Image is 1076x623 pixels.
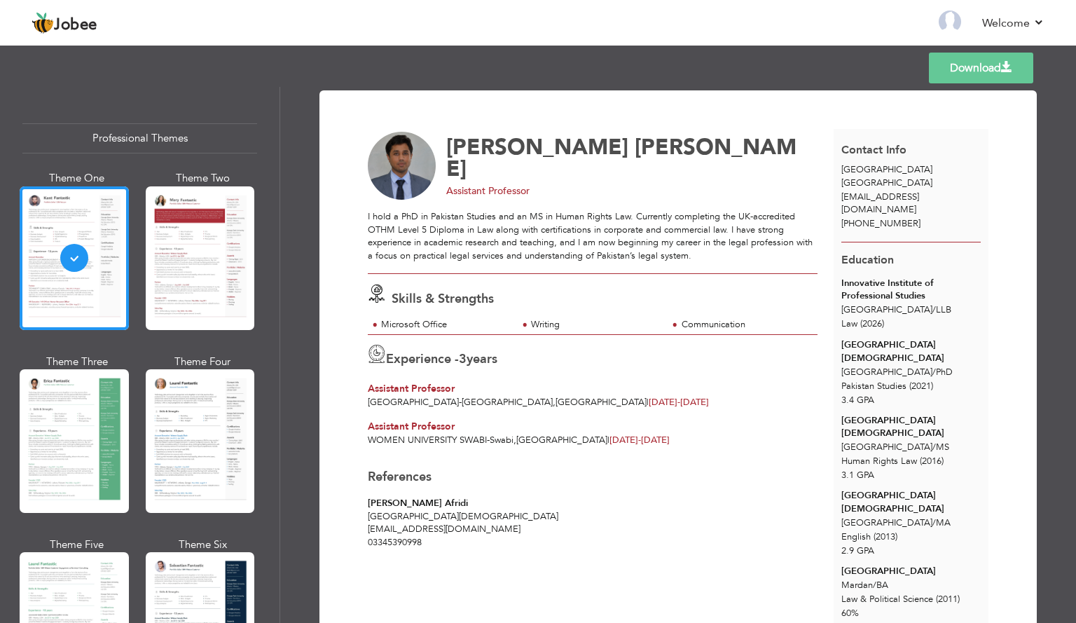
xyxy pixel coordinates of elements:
span: 3.4 GPA [841,394,874,406]
span: (2021) [909,380,933,392]
span: 3 [459,350,467,368]
span: Human Rights Law [841,455,917,467]
span: Women University Swabi [368,434,487,446]
span: [EMAIL_ADDRESS][DOMAIN_NAME] [841,191,919,217]
a: Welcome [982,15,1044,32]
span: [GEOGRAPHIC_DATA] [516,434,607,446]
div: [GEOGRAPHIC_DATA] [841,565,981,578]
span: , [513,434,516,446]
span: , [553,396,556,409]
span: [GEOGRAPHIC_DATA] MA [841,516,951,529]
span: Assistant Professor [446,184,530,198]
span: Experience - [386,350,459,368]
span: [DATE] [649,396,709,409]
span: English [841,530,871,543]
div: I hold a PhD in Pakistan Studies and an MS in Human Rights Law. Currently completing the UK-accre... [368,210,818,262]
div: Theme Three [22,355,132,369]
span: [GEOGRAPHIC_DATA] [368,396,459,409]
span: [DATE] [609,434,641,446]
span: (2013) [874,530,897,543]
span: / [873,579,876,591]
div: 03345390998 [368,536,585,549]
div: [GEOGRAPHIC_DATA][DEMOGRAPHIC_DATA] [841,414,981,440]
span: - [459,396,462,409]
div: [GEOGRAPHIC_DATA][DEMOGRAPHIC_DATA] [841,489,981,515]
span: 3.1 GPA [841,469,874,481]
span: (2011) [936,593,960,605]
div: Microsoft Office [381,318,509,331]
div: Theme One [22,171,132,186]
img: jobee.io [32,12,54,34]
span: Assistant Professor [368,382,455,395]
span: [GEOGRAPHIC_DATA] LLB [841,303,951,316]
span: [GEOGRAPHIC_DATA] [841,177,932,189]
div: [GEOGRAPHIC_DATA][DEMOGRAPHIC_DATA] [841,338,981,364]
div: Writing [531,318,659,331]
span: Law [841,317,857,330]
span: 2.9 GPA [841,545,874,557]
div: Professional Themes [22,123,257,153]
span: 60% [841,607,859,619]
span: Swabi [490,434,513,446]
span: [PERSON_NAME] [446,132,796,184]
span: Law & Political Science [841,593,933,605]
span: / [932,441,936,453]
span: / [932,516,936,529]
span: [GEOGRAPHIC_DATA] [841,163,932,176]
span: [GEOGRAPHIC_DATA] [556,396,647,409]
span: / [932,366,936,378]
span: | [647,396,649,409]
span: [GEOGRAPHIC_DATA] [462,396,553,409]
a: Jobee [32,12,97,34]
img: Profile Img [939,11,961,33]
div: Theme Two [149,171,258,186]
span: Contact Info [841,142,906,158]
span: [GEOGRAPHIC_DATA] MS [841,441,949,453]
span: [PERSON_NAME] [446,132,628,162]
span: - [638,434,641,446]
span: Pakistan Studies [841,380,906,392]
div: [PERSON_NAME] Afridi [368,497,585,510]
span: [DATE] [649,396,680,409]
a: Download [929,53,1033,83]
div: Theme Six [149,538,258,552]
span: | [607,434,609,446]
span: / [932,303,936,316]
span: - [487,434,490,446]
div: [EMAIL_ADDRESS][DOMAIN_NAME] [368,523,585,536]
span: Education [841,252,894,268]
div: Innovative Institute of Professional Studies [841,277,981,303]
div: Theme Five [22,538,132,552]
img: No image [368,132,436,200]
label: years [459,350,497,369]
div: [GEOGRAPHIC_DATA][DEMOGRAPHIC_DATA] [368,510,585,523]
span: [PHONE_NUMBER] [841,217,920,230]
span: Jobee [54,18,97,33]
span: (2026) [860,317,884,330]
span: [DATE] [609,434,670,446]
div: Theme Four [149,355,258,369]
span: Mardan BA [841,579,888,591]
span: Skills & Strengths [392,290,494,308]
span: - [677,396,680,409]
span: [GEOGRAPHIC_DATA] PhD [841,366,953,378]
span: References [368,468,432,486]
span: Assistant Professor [368,420,455,433]
span: (2016) [920,455,944,467]
div: Communication [682,318,810,331]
